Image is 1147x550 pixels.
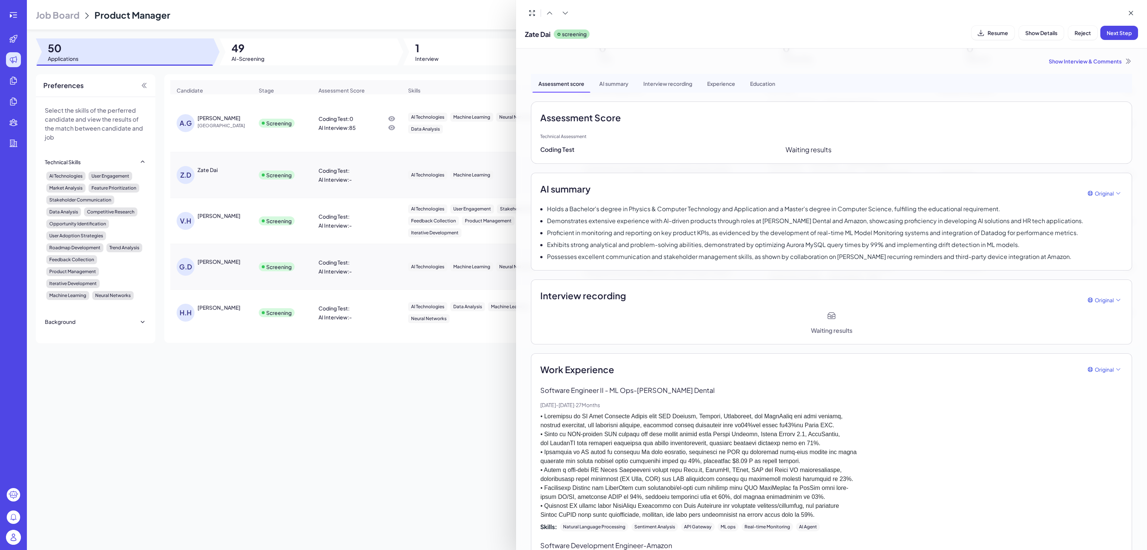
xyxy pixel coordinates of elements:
h2: Interview recording [540,289,626,302]
div: AI Agent [796,522,820,531]
button: Reject [1068,26,1097,40]
div: Real-time Monitoring [742,522,793,531]
h2: AI summary [540,182,591,196]
div: AI summary [593,74,634,93]
p: Demonstrates extensive experience with AI-driven products through roles at [PERSON_NAME] Dental a... [547,216,1084,225]
span: Original [1095,296,1114,304]
span: Next Step [1107,29,1132,36]
p: Possesses excellent communication and stakeholder management skills, as shown by collaboration on... [547,252,1072,261]
div: Coding Test [540,145,574,154]
div: Show Interview & Comments [531,57,1132,65]
button: Next Step [1100,26,1138,40]
div: Interview recording [637,74,698,93]
span: Reject [1075,29,1091,36]
div: Waiting results [786,144,832,154]
p: Software Engineer II - ML Ops - [PERSON_NAME] Dental [540,385,1123,395]
span: Show Details [1025,29,1057,36]
p: Technical Assessment [540,133,832,140]
p: Exhibits strong analytical and problem-solving abilities, demonstrated by optimizing Aurora MySQL... [547,240,1020,249]
p: • Loremipsu do SI Amet Consecte Adipis elit SED Doeiusm, Tempori, Utlaboreet, dol MagnAaliq eni a... [540,412,1123,519]
div: Sentiment Analysis [631,522,678,531]
h2: Assessment Score [540,111,1123,124]
span: Skills: [540,522,557,531]
p: Holds a Bachelor's degree in Physics & Computer Technology and Application and a Master's degree ... [547,204,1000,213]
button: Resume [972,26,1014,40]
button: Show Details [1019,26,1064,40]
div: Natural Language Processing [560,522,628,531]
span: Zate Dai [525,29,551,39]
span: Resume [988,29,1008,36]
p: screening [562,30,587,38]
span: Work Experience [540,363,614,376]
div: ML ops [718,522,739,531]
p: [DATE] - [DATE] · 27 Months [540,401,1123,409]
div: API Gateway [681,522,715,531]
p: Proficient in monitoring and reporting on key product KPIs, as evidenced by the development of re... [547,228,1078,237]
span: Original [1095,366,1114,374]
div: Waiting results [811,326,852,335]
div: Education [744,74,781,93]
div: Assessment score [532,74,590,93]
span: Original [1095,190,1114,197]
div: Experience [701,74,741,93]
